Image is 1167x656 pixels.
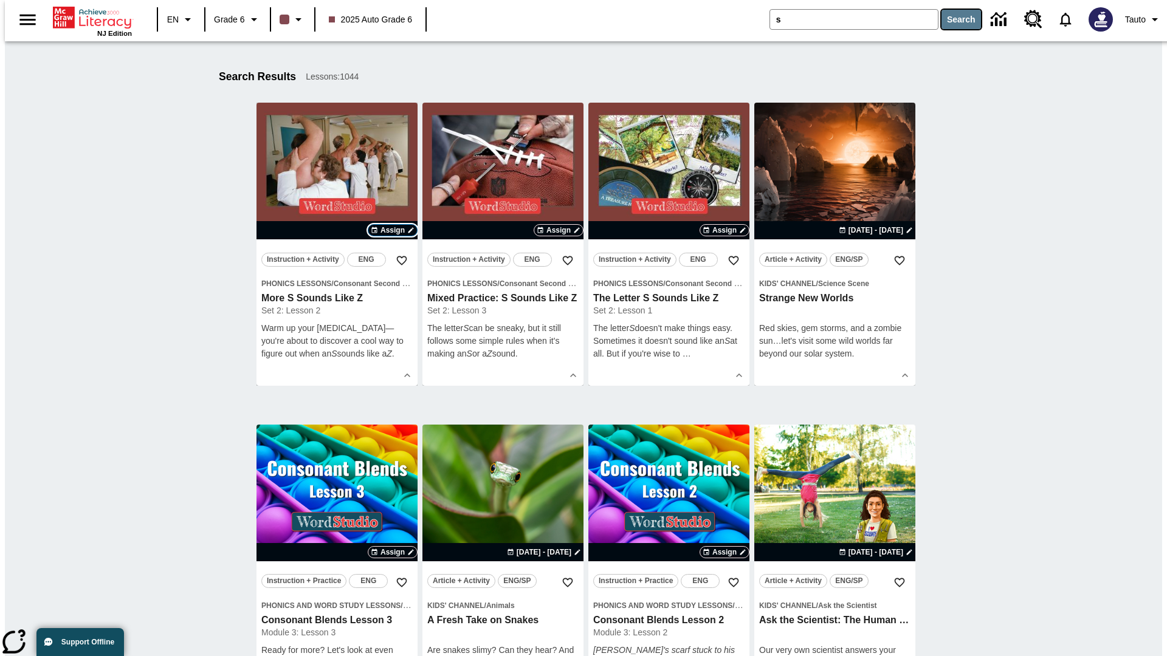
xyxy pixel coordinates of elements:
[593,574,678,588] button: Instruction + Practice
[830,253,869,267] button: ENG/SP
[360,575,376,587] span: ENG
[765,253,822,266] span: Article + Activity
[818,279,869,288] span: Science Scene
[759,292,911,305] h3: Strange New Worlds
[759,614,911,627] h3: Ask the Scientist: The Human Body
[487,349,492,358] em: Z
[759,322,911,360] div: Red skies, gem storms, and a zombie sun…let's visit some wild worlds far beyond our solar system.
[816,601,818,610] span: /
[599,253,671,266] span: Instruction + Activity
[593,277,745,290] span: Topic: Phonics Lessons/Consonant Second Sounds
[983,3,1017,36] a: Data Center
[53,5,132,30] a: Home
[36,628,124,656] button: Support Offline
[261,277,413,290] span: Topic: Phonics Lessons/Consonant Second Sounds
[467,349,472,358] em: S
[513,253,552,267] button: ENG
[835,253,862,266] span: ENG/SP
[830,574,869,588] button: ENG/SP
[599,575,673,587] span: Instruction + Practice
[889,250,911,272] button: Add to Favorites
[593,292,745,305] h3: The Letter S Sounds Like Z
[380,225,405,236] span: Assign
[427,292,579,305] h3: Mixed Practice: S Sounds Like Z
[261,279,331,288] span: Phonics Lessons
[219,70,296,83] h1: Search Results
[261,574,346,588] button: Instruction + Practice
[700,546,749,558] button: Assign Choose Dates
[836,225,915,236] button: Aug 24 - Aug 24 Choose Dates
[275,9,311,30] button: Class color is dark brown. Change class color
[692,575,708,587] span: ENG
[816,279,818,288] span: /
[690,253,706,266] span: ENG
[334,279,429,288] span: Consonant Second Sounds
[735,601,799,610] span: Consonant Blends
[463,323,469,333] em: S
[261,253,345,267] button: Instruction + Activity
[359,253,374,266] span: ENG
[306,70,359,83] span: Lessons : 1044
[732,600,743,610] span: /
[1125,13,1146,26] span: Tauto
[818,601,877,610] span: Ask the Scientist
[427,614,579,627] h3: A Fresh Take on Snakes
[765,575,822,587] span: Article + Activity
[391,250,413,272] button: Add to Favorites
[433,575,490,587] span: Article + Activity
[162,9,201,30] button: Language: EN, Select a language
[849,547,903,558] span: [DATE] - [DATE]
[683,349,691,358] span: …
[759,253,827,267] button: Article + Activity
[1089,7,1113,32] img: Avatar
[525,253,540,266] span: ENG
[849,225,903,236] span: [DATE] - [DATE]
[61,638,114,646] span: Support Offline
[380,547,405,558] span: Assign
[1120,9,1167,30] button: Profile/Settings
[593,614,745,627] h3: Consonant Blends Lesson 2
[427,253,511,267] button: Instruction + Activity
[209,9,266,30] button: Grade: Grade 6, Select a grade
[433,253,505,266] span: Instruction + Activity
[500,279,595,288] span: Consonant Second Sounds
[347,253,386,267] button: ENG
[759,277,911,290] span: Topic: Kids' Channel/Science Scene
[759,599,911,612] span: Topic: Kids' Channel/Ask the Scientist
[557,572,579,593] button: Add to Favorites
[759,279,816,288] span: Kids' Channel
[593,279,663,288] span: Phonics Lessons
[517,547,571,558] span: [DATE] - [DATE]
[427,279,497,288] span: Phonics Lessons
[629,323,635,333] em: S
[368,546,418,558] button: Assign Choose Dates
[593,599,745,612] span: Topic: Phonics and Word Study Lessons/Consonant Blends
[593,601,732,610] span: Phonics and Word Study Lessons
[261,601,401,610] span: Phonics and Word Study Lessons
[261,292,413,305] h3: More S Sounds Like Z
[331,349,337,358] em: S
[486,601,515,610] span: Animals
[214,13,245,26] span: Grade 6
[588,103,749,386] div: lesson details
[681,574,720,588] button: ENG
[723,572,745,593] button: Add to Favorites
[398,366,416,384] button: Show Details
[267,253,339,266] span: Instruction + Activity
[422,103,583,386] div: lesson details
[53,4,132,37] div: Home
[1081,4,1120,35] button: Select a new avatar
[754,103,915,386] div: lesson details
[401,600,411,610] span: /
[349,574,388,588] button: ENG
[267,575,341,587] span: Instruction + Practice
[261,614,413,627] h3: Consonant Blends Lesson 3
[534,224,583,236] button: Assign Choose Dates
[593,322,745,360] p: The letter doesn't make things easy. Sometimes it doesn't sound like an at all. But if you're wis...
[557,250,579,272] button: Add to Favorites
[725,336,730,346] em: S
[896,366,914,384] button: Show Details
[497,279,499,288] span: /
[836,547,915,558] button: Aug 24 - Aug 24 Choose Dates
[1050,4,1081,35] a: Notifications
